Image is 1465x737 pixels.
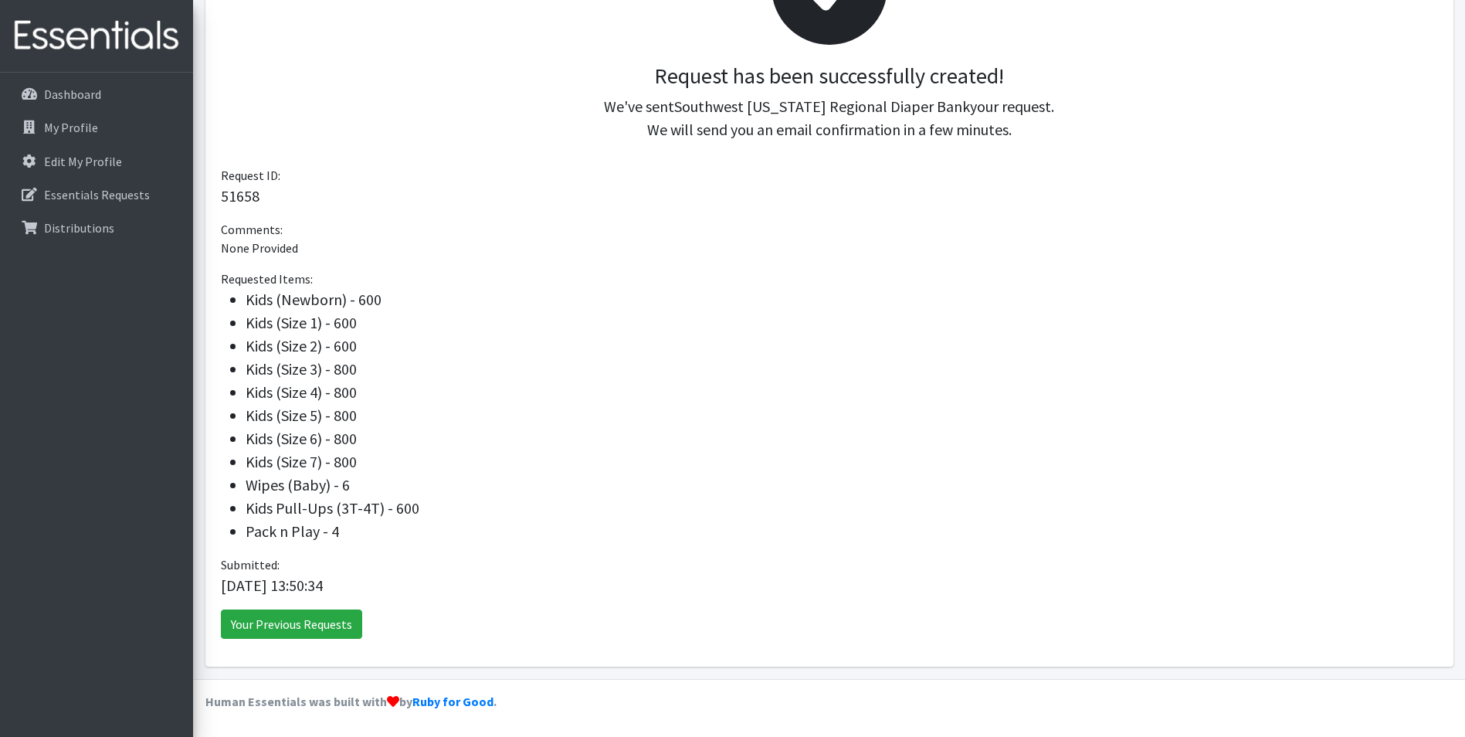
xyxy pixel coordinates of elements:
[246,497,1438,520] li: Kids Pull-Ups (3T-4T) - 600
[221,168,280,183] span: Request ID:
[6,79,187,110] a: Dashboard
[205,694,497,709] strong: Human Essentials was built with by .
[246,335,1438,358] li: Kids (Size 2) - 600
[44,87,101,102] p: Dashboard
[221,240,298,256] span: None Provided
[44,220,114,236] p: Distributions
[221,222,283,237] span: Comments:
[674,97,970,116] span: Southwest [US_STATE] Regional Diaper Bank
[6,112,187,143] a: My Profile
[44,120,98,135] p: My Profile
[233,95,1426,141] p: We've sent your request. We will send you an email confirmation in a few minutes.
[221,185,1438,208] p: 51658
[246,288,1438,311] li: Kids (Newborn) - 600
[246,404,1438,427] li: Kids (Size 5) - 800
[221,271,313,287] span: Requested Items:
[44,154,122,169] p: Edit My Profile
[6,10,187,62] img: HumanEssentials
[412,694,493,709] a: Ruby for Good
[246,311,1438,335] li: Kids (Size 1) - 600
[221,610,362,639] a: Your Previous Requests
[233,63,1426,90] h3: Request has been successfully created!
[246,450,1438,474] li: Kids (Size 7) - 800
[221,557,280,572] span: Submitted:
[246,474,1438,497] li: Wipes (Baby) - 6
[44,187,150,202] p: Essentials Requests
[6,146,187,177] a: Edit My Profile
[221,574,1438,597] p: [DATE] 13:50:34
[6,179,187,210] a: Essentials Requests
[246,427,1438,450] li: Kids (Size 6) - 800
[246,381,1438,404] li: Kids (Size 4) - 800
[6,212,187,243] a: Distributions
[246,520,1438,543] li: Pack n Play - 4
[246,358,1438,381] li: Kids (Size 3) - 800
